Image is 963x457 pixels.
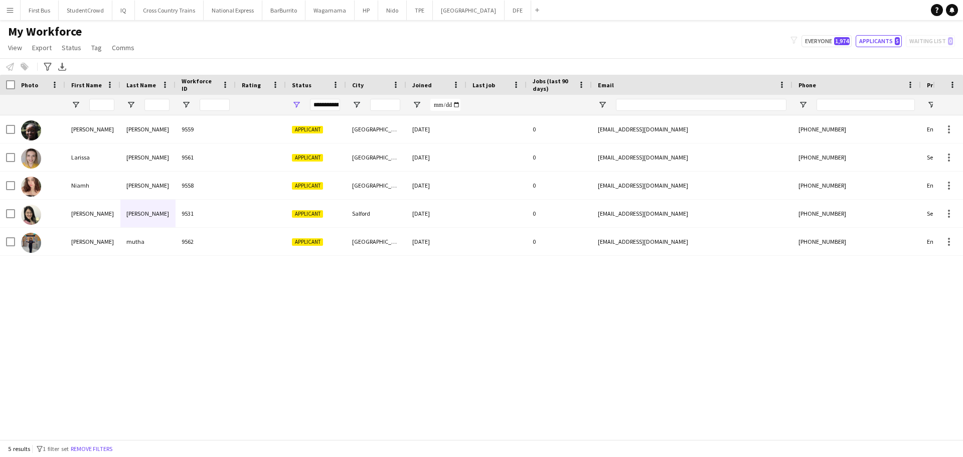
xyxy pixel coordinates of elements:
div: 0 [527,172,592,199]
img: Larissa Bernardo [21,148,41,169]
div: 0 [527,115,592,143]
span: Export [32,43,52,52]
div: 9561 [176,143,236,171]
div: 9559 [176,115,236,143]
span: Last job [472,81,495,89]
div: 0 [527,228,592,255]
button: Open Filter Menu [927,100,936,109]
div: [EMAIL_ADDRESS][DOMAIN_NAME] [592,115,792,143]
input: Joined Filter Input [430,99,460,111]
button: Open Filter Menu [598,100,607,109]
app-action-btn: Export XLSX [56,61,68,73]
div: [DATE] [406,115,466,143]
input: First Name Filter Input [89,99,114,111]
div: Salford [346,200,406,227]
span: 5 [895,37,900,45]
span: My Workforce [8,24,82,39]
span: Rating [242,81,261,89]
div: [PERSON_NAME] [120,115,176,143]
div: [DATE] [406,172,466,199]
span: Applicant [292,154,323,162]
input: Last Name Filter Input [144,99,170,111]
a: Export [28,41,56,54]
button: DFE [505,1,531,20]
div: [PHONE_NUMBER] [792,172,921,199]
input: Phone Filter Input [817,99,915,111]
div: [PERSON_NAME] [120,200,176,227]
button: [GEOGRAPHIC_DATA] [433,1,505,20]
div: mutha [120,228,176,255]
span: Comms [112,43,134,52]
img: Revti mutha [21,233,41,253]
span: City [352,81,364,89]
div: [PERSON_NAME] [65,200,120,227]
div: [PHONE_NUMBER] [792,228,921,255]
a: Status [58,41,85,54]
div: [GEOGRAPHIC_DATA] [346,143,406,171]
span: Email [598,81,614,89]
span: Phone [798,81,816,89]
button: Open Filter Menu [182,100,191,109]
div: 0 [527,143,592,171]
span: Status [62,43,81,52]
div: Niamh [65,172,120,199]
button: Open Filter Menu [352,100,361,109]
div: [EMAIL_ADDRESS][DOMAIN_NAME] [592,143,792,171]
button: Remove filters [69,443,114,454]
span: Status [292,81,311,89]
img: Niamh Leigh [21,177,41,197]
div: 9558 [176,172,236,199]
div: [EMAIL_ADDRESS][DOMAIN_NAME] [592,172,792,199]
span: Last Name [126,81,156,89]
button: Open Filter Menu [412,100,421,109]
img: Phoebe Ng [21,205,41,225]
div: [PERSON_NAME] [65,228,120,255]
div: [EMAIL_ADDRESS][DOMAIN_NAME] [592,200,792,227]
div: [DATE] [406,228,466,255]
div: [PERSON_NAME] [65,115,120,143]
div: 0 [527,200,592,227]
div: 9562 [176,228,236,255]
div: [PERSON_NAME] [120,143,176,171]
div: [GEOGRAPHIC_DATA] [346,115,406,143]
span: Applicant [292,210,323,218]
button: First Bus [21,1,59,20]
input: Workforce ID Filter Input [200,99,230,111]
app-action-btn: Advanced filters [42,61,54,73]
span: 1 filter set [43,445,69,452]
button: HP [355,1,378,20]
span: Tag [91,43,102,52]
span: 1,974 [834,37,850,45]
button: TPE [407,1,433,20]
span: Jobs (last 90 days) [533,77,574,92]
span: Applicant [292,182,323,190]
a: Tag [87,41,106,54]
div: [GEOGRAPHIC_DATA] [346,172,406,199]
span: Joined [412,81,432,89]
button: Nido [378,1,407,20]
div: [PHONE_NUMBER] [792,143,921,171]
div: [DATE] [406,200,466,227]
button: Open Filter Menu [292,100,301,109]
a: View [4,41,26,54]
button: Applicants5 [856,35,902,47]
button: Everyone1,974 [801,35,852,47]
input: City Filter Input [370,99,400,111]
div: [GEOGRAPHIC_DATA] [346,228,406,255]
button: Cross Country Trains [135,1,204,20]
div: 9531 [176,200,236,227]
button: Wagamama [305,1,355,20]
input: Email Filter Input [616,99,786,111]
span: Applicant [292,126,323,133]
button: Open Filter Menu [798,100,808,109]
div: [PHONE_NUMBER] [792,200,921,227]
button: National Express [204,1,262,20]
button: Open Filter Menu [126,100,135,109]
div: Larissa [65,143,120,171]
span: Applicant [292,238,323,246]
span: Workforce ID [182,77,218,92]
img: Debra Wilson-Osuide [21,120,41,140]
a: Comms [108,41,138,54]
span: Photo [21,81,38,89]
div: [EMAIL_ADDRESS][DOMAIN_NAME] [592,228,792,255]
